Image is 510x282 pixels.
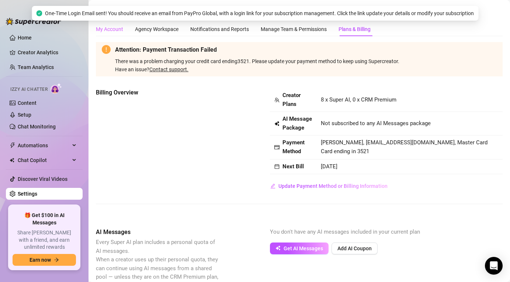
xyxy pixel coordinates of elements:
div: Have an issue? [115,65,497,73]
button: Add AI Coupon [332,243,378,254]
span: Earn now [30,257,51,263]
div: Notifications and Reports [190,25,249,33]
a: Settings [18,191,37,197]
button: Earn nowarrow-right [13,254,76,266]
span: [DATE] [321,163,337,170]
span: credit-card [274,145,280,150]
h2: Settings [96,5,503,19]
span: [PERSON_NAME], [EMAIL_ADDRESS][DOMAIN_NAME], Master Card Card ending in 3521 [321,139,488,155]
strong: Payment Method [282,139,305,155]
span: arrow-right [54,257,59,262]
span: There was a problem charging your credit card ending 3521 . Please update your payment method to ... [115,58,497,73]
div: Open Intercom Messenger [485,257,503,275]
span: Automations [18,140,70,151]
span: One-Time Login Email sent! You should receive an email from PayPro Global, with a login link for ... [45,9,474,17]
span: Billing Overview [96,88,220,97]
span: 8 x Super AI, 0 x CRM Premium [321,96,396,103]
img: AI Chatter [51,83,62,94]
span: exclamation-circle [102,45,111,54]
span: thunderbolt [10,142,15,148]
strong: Attention: Payment Transaction Failed [115,46,217,53]
span: Not subscribed to any AI Messages package [321,119,431,128]
span: Share [PERSON_NAME] with a friend, and earn unlimited rewards [13,229,76,251]
a: Discover Viral Videos [18,176,67,182]
strong: Next Bill [282,163,304,170]
span: Izzy AI Chatter [10,86,48,93]
span: Get AI Messages [284,245,323,251]
a: Setup [18,112,31,118]
span: team [274,97,280,103]
a: Contact support. [149,66,188,72]
a: Team Analytics [18,64,54,70]
img: Chat Copilot [10,158,14,163]
strong: Creator Plans [282,92,301,107]
span: AI Messages [96,228,220,237]
span: Chat Copilot [18,154,70,166]
span: You don't have any AI messages included in your current plan [270,228,420,235]
a: Content [18,100,37,106]
span: edit [270,183,275,189]
a: Creator Analytics [18,47,77,58]
span: 🎁 Get $100 in AI Messages [13,212,76,226]
div: Plans & Billing [339,25,371,33]
button: Get AI Messages [270,243,329,254]
div: Manage Team & Permissions [261,25,327,33]
span: calendar [274,164,280,169]
a: Chat Monitoring [18,124,56,130]
button: Update Payment Method or Billing Information [270,180,388,192]
span: Add AI Coupon [337,245,372,251]
span: check-circle [36,10,42,16]
div: My Account [96,25,123,33]
strong: AI Message Package [282,116,312,131]
a: Home [18,35,32,41]
span: Update Payment Method or Billing Information [278,183,388,189]
div: Agency Workspace [135,25,178,33]
img: logo-BBDzfeDw.svg [6,18,61,25]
